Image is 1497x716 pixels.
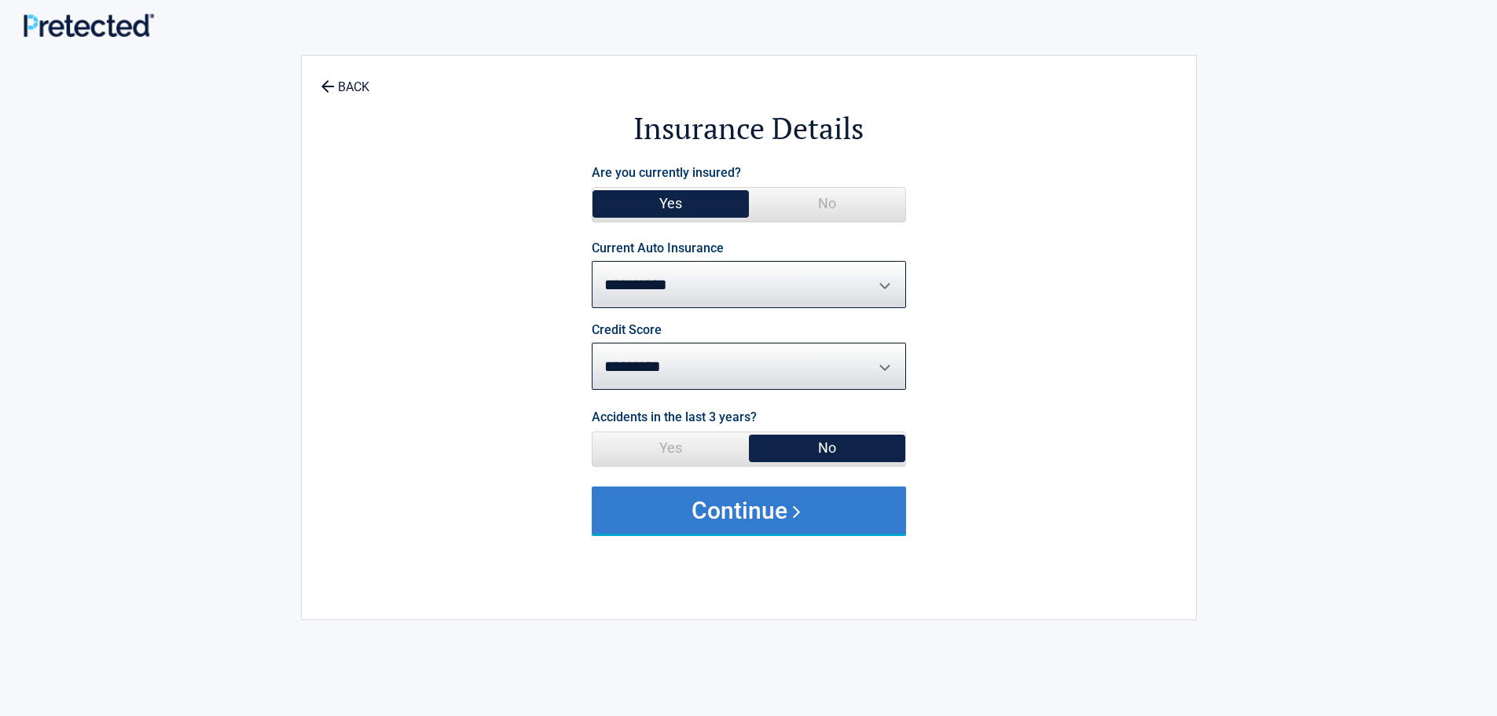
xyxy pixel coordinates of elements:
[592,162,741,183] label: Are you currently insured?
[317,66,372,94] a: BACK
[593,188,749,219] span: Yes
[749,188,905,219] span: No
[592,487,906,534] button: Continue
[749,432,905,464] span: No
[24,13,154,37] img: Main Logo
[592,324,662,336] label: Credit Score
[388,108,1110,149] h2: Insurance Details
[592,406,757,428] label: Accidents in the last 3 years?
[592,242,724,255] label: Current Auto Insurance
[593,432,749,464] span: Yes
